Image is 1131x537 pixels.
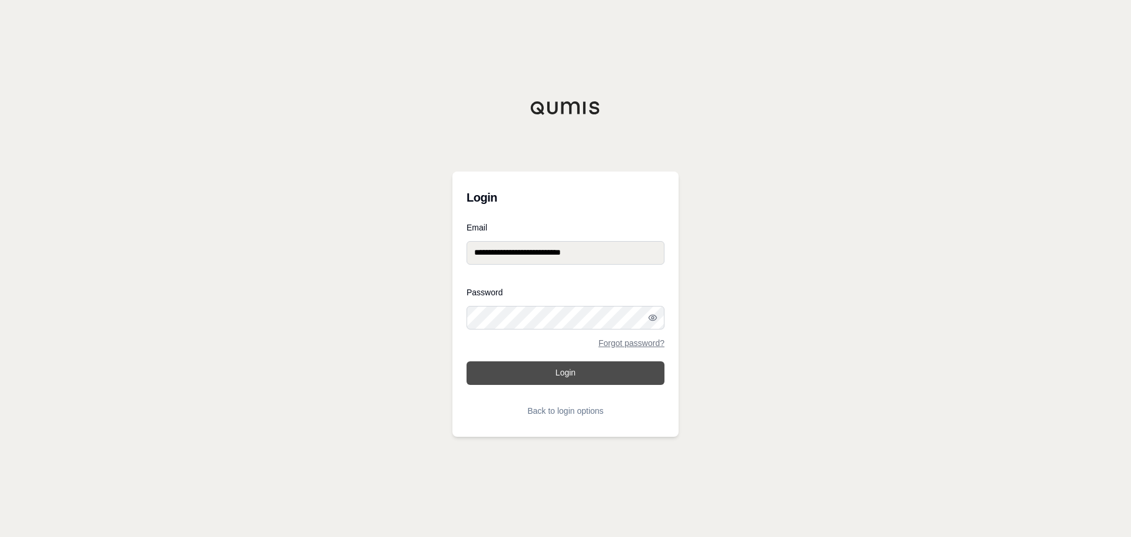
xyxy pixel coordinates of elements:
label: Email [467,223,664,232]
button: Back to login options [467,399,664,423]
a: Forgot password? [598,339,664,347]
h3: Login [467,186,664,209]
img: Qumis [530,101,601,115]
button: Login [467,361,664,385]
label: Password [467,288,664,296]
